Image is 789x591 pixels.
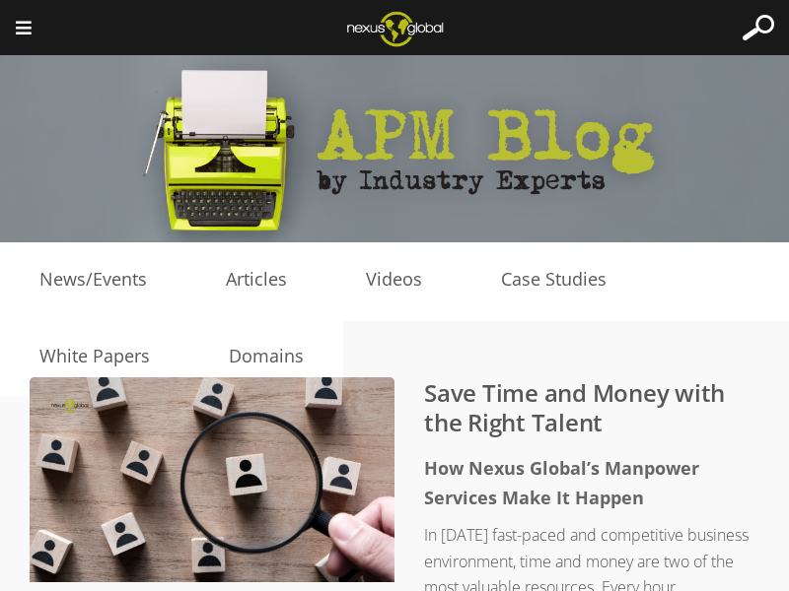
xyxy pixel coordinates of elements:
[326,265,462,295] a: Videos
[331,5,459,52] img: Nexus Global
[462,265,646,295] a: Case Studies
[186,265,326,295] a: Articles
[424,456,699,509] strong: How Nexus Global’s Manpower Services Make It Happen
[424,376,725,438] a: Save Time and Money with the Right Talent
[30,377,394,582] img: Save Time and Money with the Right Talent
